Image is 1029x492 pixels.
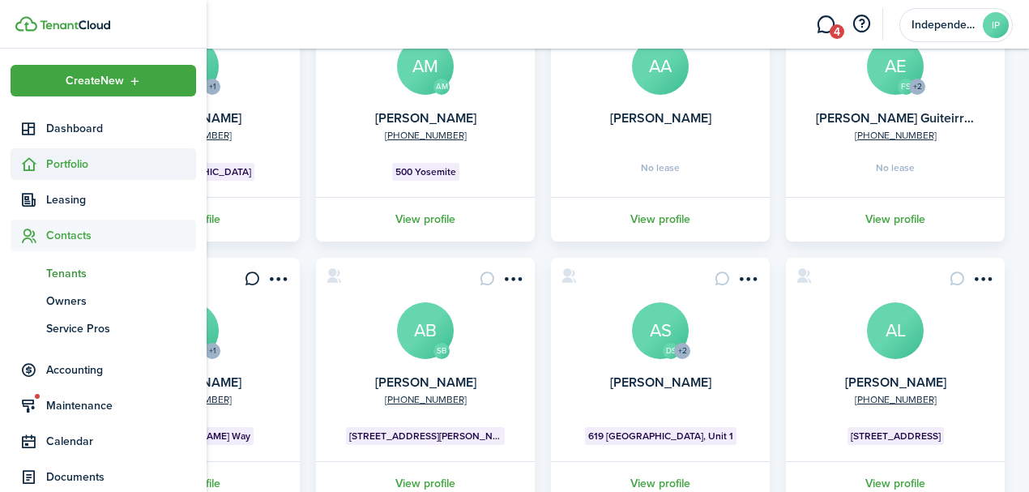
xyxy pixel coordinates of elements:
[983,12,1009,38] avatar-text: IP
[433,343,450,359] avatar-text: SB
[46,227,196,244] span: Contacts
[46,191,196,208] span: Leasing
[851,429,941,443] span: [STREET_ADDRESS]
[46,120,196,137] span: Dashboard
[610,373,711,391] a: [PERSON_NAME]
[969,271,995,293] button: Open menu
[15,16,37,32] img: TenantCloud
[204,79,220,95] avatar-counter: +1
[855,128,937,143] a: [PHONE_NUMBER]
[11,65,196,96] button: Open menu
[385,392,467,407] a: [PHONE_NUMBER]
[876,163,915,173] span: No lease
[204,343,220,359] avatar-counter: +1
[46,156,196,173] span: Portfolio
[314,197,537,242] a: View profile
[46,397,196,414] span: Maintenance
[11,113,196,144] a: Dashboard
[848,11,875,38] button: Open resource center
[867,302,924,359] a: AL
[397,302,454,359] a: AB
[783,197,1007,242] a: View profile
[845,373,946,391] a: [PERSON_NAME]
[632,38,689,95] a: AA
[610,109,711,127] a: [PERSON_NAME]
[641,163,680,173] span: No lease
[11,287,196,314] a: Owners
[867,38,924,95] a: AE
[66,75,124,87] span: Create New
[632,302,689,359] a: AS
[11,259,196,287] a: Tenants
[46,433,196,450] span: Calendar
[46,468,196,486] span: Documents
[549,197,772,242] a: View profile
[375,373,476,391] a: [PERSON_NAME]
[912,19,976,31] span: Independent Property Management
[395,165,456,179] span: 500 Yosemite
[734,271,760,293] button: Open menu
[830,24,844,39] span: 4
[588,429,733,443] span: 619 [GEOGRAPHIC_DATA], Unit 1
[909,79,925,95] avatar-counter: +2
[46,265,196,282] span: Tenants
[40,20,110,30] img: TenantCloud
[375,109,476,127] a: [PERSON_NAME]
[385,128,467,143] a: [PHONE_NUMBER]
[46,362,196,379] span: Accounting
[663,343,679,359] avatar-text: DS
[46,293,196,310] span: Owners
[397,38,454,95] a: AM
[855,392,937,407] a: [PHONE_NUMBER]
[810,4,841,45] a: Messaging
[349,429,502,443] span: [STREET_ADDRESS][PERSON_NAME]
[499,271,525,293] button: Open menu
[433,79,450,95] avatar-text: AM
[898,79,914,95] avatar-text: FS
[46,320,196,337] span: Service Pros
[11,314,196,342] a: Service Pros
[264,271,290,293] button: Open menu
[816,109,978,127] a: [PERSON_NAME] Guiteirrez
[674,343,690,359] avatar-counter: +2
